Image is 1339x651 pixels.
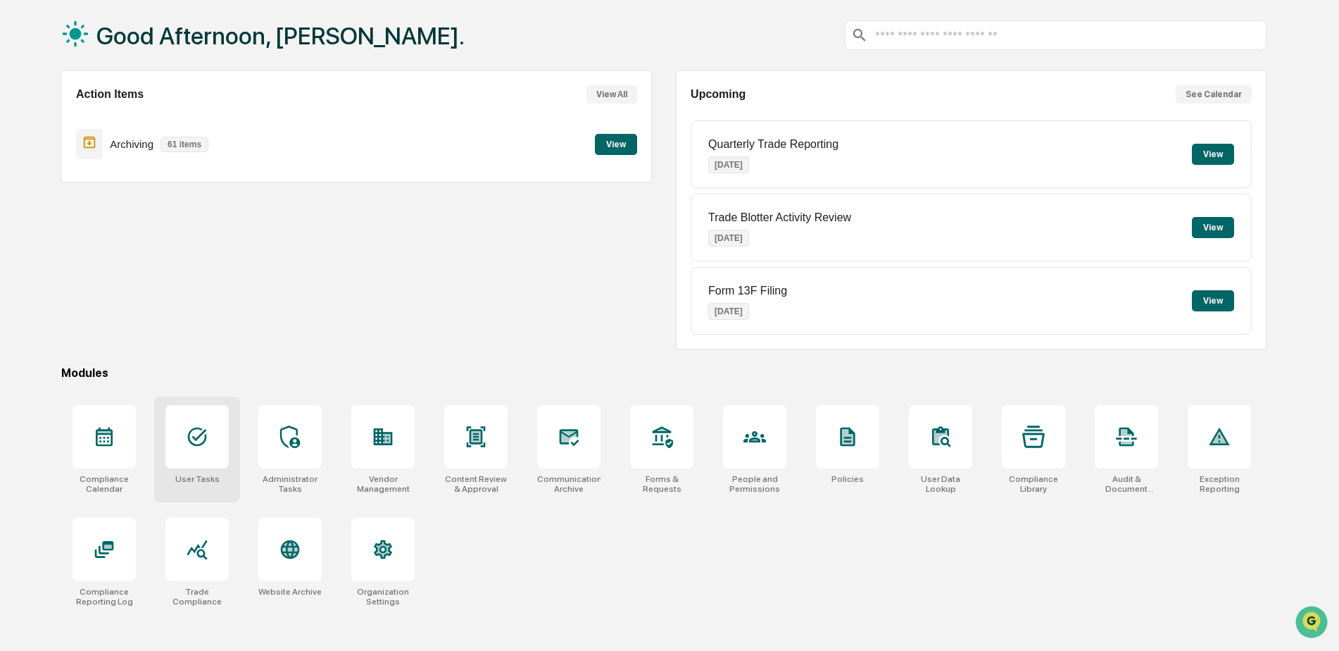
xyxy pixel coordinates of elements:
[165,587,229,607] div: Trade Compliance
[161,137,208,152] p: 61 items
[14,108,39,133] img: 1746055101610-c473b297-6a78-478c-a979-82029cc54cd1
[351,587,415,607] div: Organization Settings
[909,474,972,494] div: User Data Lookup
[102,290,113,301] div: 🗄️
[63,108,231,122] div: Start new chat
[28,288,91,302] span: Preclearance
[218,154,256,170] button: See all
[708,156,749,173] p: [DATE]
[117,192,122,203] span: •
[444,474,508,494] div: Content Review & Approval
[63,122,194,133] div: We're available if you need us!
[708,285,787,297] p: Form 13F Filing
[28,230,39,242] img: 1746055101610-c473b297-6a78-478c-a979-82029cc54cd1
[73,587,136,607] div: Compliance Reporting Log
[99,349,170,360] a: Powered byPylon
[44,230,114,241] span: [PERSON_NAME]
[61,366,1266,380] div: Modules
[116,288,175,302] span: Attestations
[44,192,114,203] span: [PERSON_NAME]
[14,290,25,301] div: 🖐️
[595,137,637,150] a: View
[1002,474,1065,494] div: Compliance Library
[140,349,170,360] span: Pylon
[1192,144,1234,165] button: View
[96,283,180,308] a: 🗄️Attestations
[8,309,94,335] a: 🔎Data Lookup
[28,192,39,204] img: 1746055101610-c473b297-6a78-478c-a979-82029cc54cd1
[110,138,153,150] p: Archiving
[14,30,256,52] p: How can we help?
[708,230,749,247] p: [DATE]
[1095,474,1158,494] div: Audit & Document Logs
[125,192,164,203] span: 12:21 PM
[8,283,96,308] a: 🖐️Preclearance
[586,85,637,104] button: View All
[14,316,25,328] div: 🔎
[537,474,601,494] div: Communications Archive
[239,112,256,129] button: Start new chat
[595,134,637,155] button: View
[14,178,37,201] img: Jack Rasmussen
[28,315,89,329] span: Data Lookup
[1176,85,1252,104] button: See Calendar
[351,474,415,494] div: Vendor Management
[73,474,136,494] div: Compliance Calendar
[1192,217,1234,238] button: View
[258,587,322,597] div: Website Archive
[14,156,94,168] div: Past conversations
[1188,474,1251,494] div: Exception Reporting
[708,211,851,224] p: Trade Blotter Activity Review
[723,474,786,494] div: People and Permissions
[117,230,122,241] span: •
[30,108,55,133] img: 8933085812038_c878075ebb4cc5468115_72.jpg
[831,474,864,484] div: Policies
[258,474,322,494] div: Administrator Tasks
[708,138,838,151] p: Quarterly Trade Reporting
[76,88,144,101] h2: Action Items
[1192,290,1234,311] button: View
[1294,604,1332,643] iframe: Open customer support
[125,230,153,241] span: [DATE]
[175,474,220,484] div: User Tasks
[708,303,749,320] p: [DATE]
[14,216,37,239] img: Jack Rasmussen
[691,88,746,101] h2: Upcoming
[630,474,693,494] div: Forms & Requests
[96,22,465,50] h1: Good Afternoon, [PERSON_NAME].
